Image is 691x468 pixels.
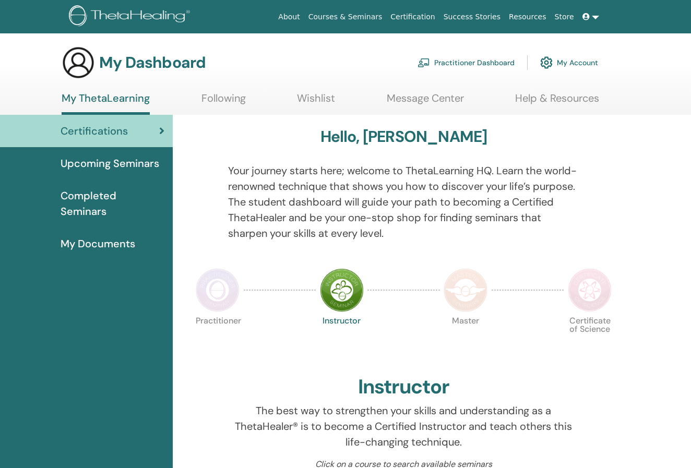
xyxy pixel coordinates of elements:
[540,51,598,74] a: My Account
[297,92,335,112] a: Wishlist
[61,236,135,251] span: My Documents
[320,317,364,361] p: Instructor
[439,7,505,27] a: Success Stories
[61,123,128,139] span: Certifications
[358,375,449,399] h2: Instructor
[320,268,364,312] img: Instructor
[551,7,578,27] a: Store
[196,317,240,361] p: Practitioner
[62,92,150,115] a: My ThetaLearning
[505,7,551,27] a: Resources
[304,7,387,27] a: Courses & Seminars
[386,7,439,27] a: Certification
[387,92,464,112] a: Message Center
[444,268,487,312] img: Master
[62,46,95,79] img: generic-user-icon.jpg
[61,188,164,219] span: Completed Seminars
[418,51,515,74] a: Practitioner Dashboard
[228,163,579,241] p: Your journey starts here; welcome to ThetaLearning HQ. Learn the world-renowned technique that sh...
[444,317,487,361] p: Master
[568,317,612,361] p: Certificate of Science
[274,7,304,27] a: About
[201,92,246,112] a: Following
[61,155,159,171] span: Upcoming Seminars
[320,127,487,146] h3: Hello, [PERSON_NAME]
[69,5,194,29] img: logo.png
[99,53,206,72] h3: My Dashboard
[568,268,612,312] img: Certificate of Science
[196,268,240,312] img: Practitioner
[515,92,599,112] a: Help & Resources
[540,54,553,71] img: cog.svg
[228,403,579,450] p: The best way to strengthen your skills and understanding as a ThetaHealer® is to become a Certifi...
[418,58,430,67] img: chalkboard-teacher.svg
